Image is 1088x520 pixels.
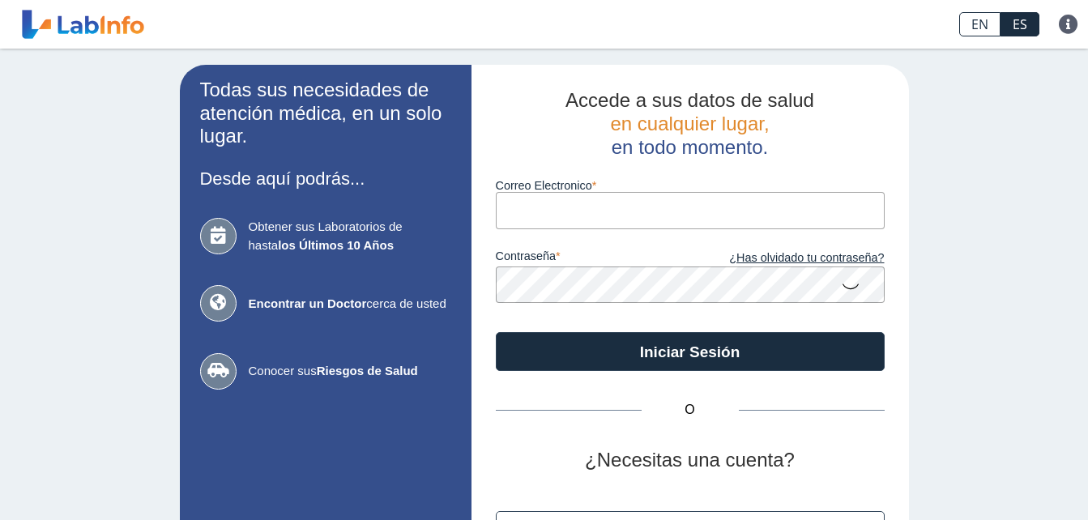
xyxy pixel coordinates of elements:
span: en cualquier lugar, [610,113,769,134]
a: EN [959,12,1001,36]
h2: ¿Necesitas una cuenta? [496,449,885,472]
label: Correo Electronico [496,179,885,192]
span: cerca de usted [249,295,451,313]
a: ES [1001,12,1039,36]
a: ¿Has olvidado tu contraseña? [690,249,885,267]
h3: Desde aquí podrás... [200,168,451,189]
span: Obtener sus Laboratorios de hasta [249,218,451,254]
b: los Últimos 10 Años [278,238,394,252]
label: contraseña [496,249,690,267]
h2: Todas sus necesidades de atención médica, en un solo lugar. [200,79,451,148]
span: Accede a sus datos de salud [565,89,814,111]
b: Riesgos de Salud [317,364,418,377]
span: O [642,400,739,420]
button: Iniciar Sesión [496,332,885,371]
span: Conocer sus [249,362,451,381]
span: en todo momento. [612,136,768,158]
b: Encontrar un Doctor [249,296,367,310]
